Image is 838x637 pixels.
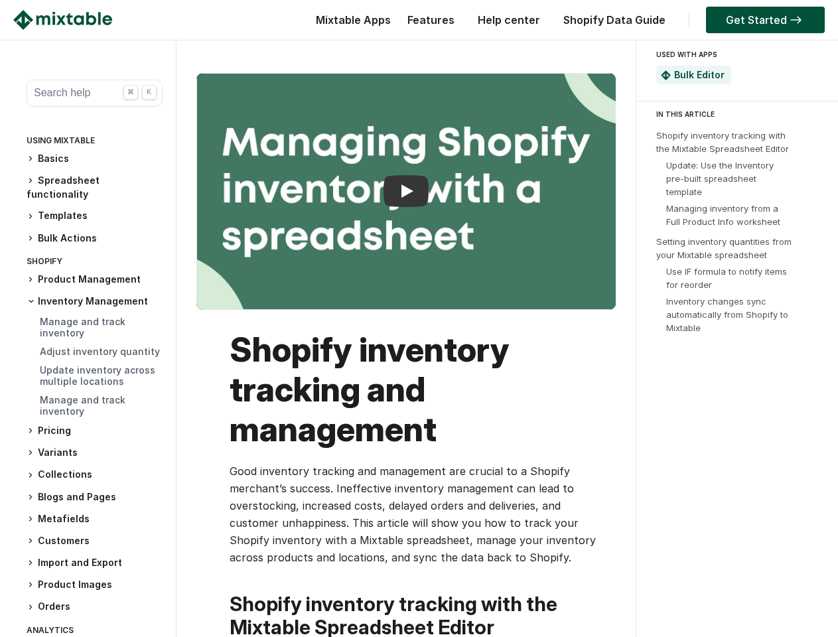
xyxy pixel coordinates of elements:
h3: Basics [27,152,163,166]
a: Adjust inventory quantity [40,346,160,357]
a: Use IF formula to notify items for reorder [666,266,787,290]
h3: Product Images [27,578,163,592]
a: Features [401,13,461,27]
h3: Variants [27,446,163,460]
h3: Blogs and Pages [27,490,163,504]
a: Manage and track inventory [40,316,125,339]
h3: Product Management [27,273,163,287]
div: USED WITH APPS [656,46,813,62]
p: Good inventory tracking and management are crucial to a Shopify merchant’s success. Ineffective i... [230,462,596,566]
h3: Templates [27,209,163,223]
a: Shopify inventory tracking with the Mixtable Spreadsheet Editor [656,130,789,154]
a: Bulk Editor [674,69,725,80]
a: Inventory changes sync automatically from Shopify to Mixtable [666,296,788,333]
div: ⌘ [123,85,138,100]
h3: Pricing [27,424,163,438]
a: Shopify Data Guide [557,13,672,27]
div: K [142,85,157,100]
div: Shopify [27,253,163,273]
h3: Import and Export [27,556,163,570]
h1: Shopify inventory tracking and management [230,330,596,449]
h3: Inventory Management [27,295,163,308]
a: Manage and track inventory [40,394,125,417]
a: Update: Use the Inventory pre-built spreadsheet template [666,160,774,197]
a: Update inventory across multiple locations [40,364,155,388]
h3: Bulk Actions [27,232,163,246]
img: arrow-right.svg [787,16,805,24]
a: Setting inventory quantities from your Mixtable spreadsheet [656,236,792,260]
img: Mixtable logo [13,10,112,30]
a: Help center [471,13,547,27]
img: Mixtable Spreadsheet Bulk Editor App [661,70,671,80]
div: Mixtable Apps [309,10,391,36]
button: Search help ⌘ K [27,80,163,106]
h3: Collections [27,468,163,482]
a: Managing inventory from a Full Product Info worksheet [666,203,780,227]
div: IN THIS ARTICLE [656,108,826,120]
h3: Spreadsheet functionality [27,174,163,201]
h3: Customers [27,534,163,548]
h3: Orders [27,600,163,614]
a: Get Started [706,7,825,33]
h3: Metafields [27,512,163,526]
div: Using Mixtable [27,133,163,152]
